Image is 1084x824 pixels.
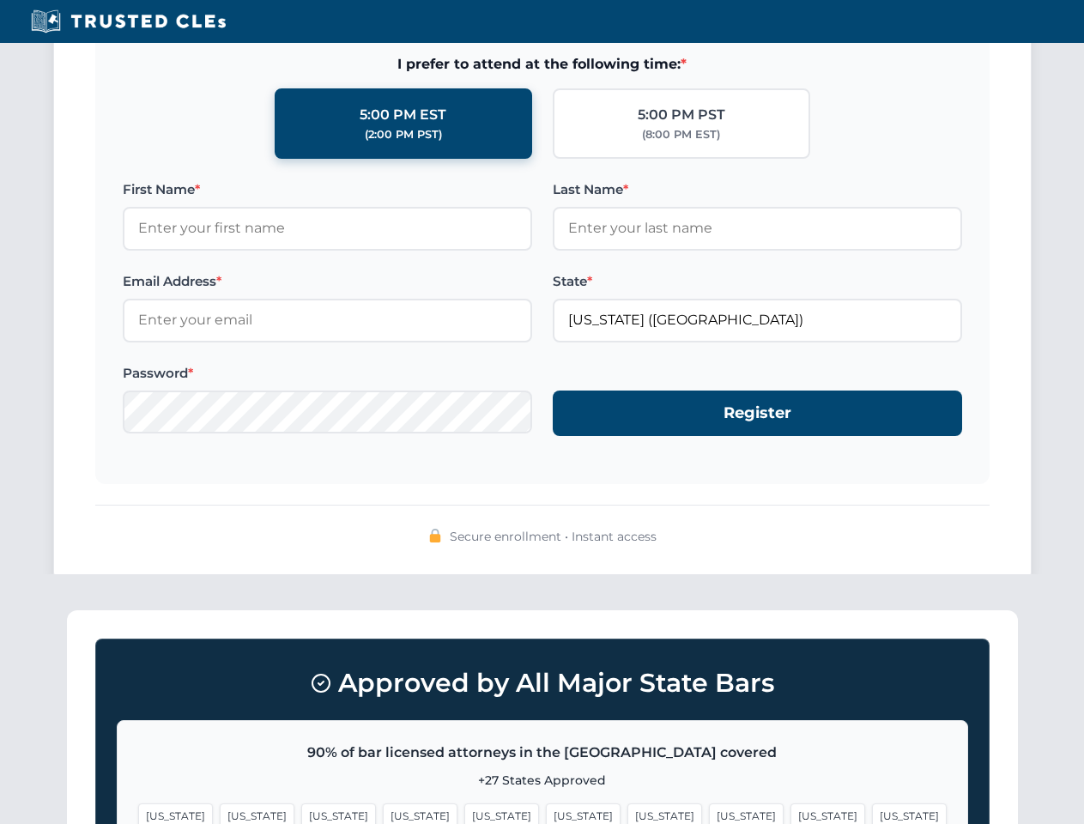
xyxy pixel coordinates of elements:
[642,126,720,143] div: (8:00 PM EST)
[123,53,962,76] span: I prefer to attend at the following time:
[365,126,442,143] div: (2:00 PM PST)
[553,391,962,436] button: Register
[117,660,968,706] h3: Approved by All Major State Bars
[553,271,962,292] label: State
[26,9,231,34] img: Trusted CLEs
[638,104,725,126] div: 5:00 PM PST
[123,207,532,250] input: Enter your first name
[450,527,657,546] span: Secure enrollment • Instant access
[138,742,947,764] p: 90% of bar licensed attorneys in the [GEOGRAPHIC_DATA] covered
[138,771,947,790] p: +27 States Approved
[123,271,532,292] label: Email Address
[553,207,962,250] input: Enter your last name
[360,104,446,126] div: 5:00 PM EST
[123,179,532,200] label: First Name
[553,179,962,200] label: Last Name
[123,363,532,384] label: Password
[428,529,442,542] img: 🔒
[123,299,532,342] input: Enter your email
[553,299,962,342] input: Florida (FL)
